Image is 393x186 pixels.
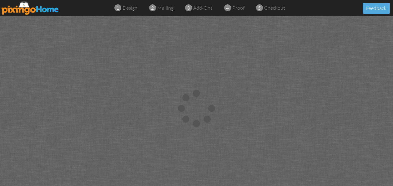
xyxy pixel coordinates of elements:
[258,4,261,12] span: 5
[2,1,59,15] img: pixingo logo
[193,5,213,11] span: add-ons
[157,5,174,11] span: mailing
[151,4,154,12] span: 2
[264,5,285,11] span: checkout
[123,5,138,11] span: design
[187,4,190,12] span: 3
[226,4,229,12] span: 4
[232,5,244,11] span: proof
[116,4,119,12] span: 1
[363,3,390,14] button: Feedback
